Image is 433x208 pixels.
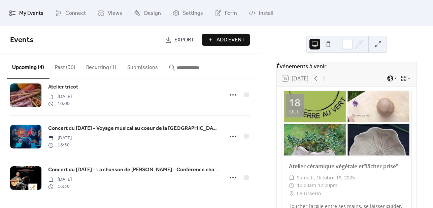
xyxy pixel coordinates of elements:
[7,54,49,79] button: Upcoming (4)
[65,8,86,19] span: Connect
[48,183,72,190] span: 16:30
[277,62,417,70] div: Événements à venir
[48,93,72,100] span: [DATE]
[19,8,43,19] span: My Events
[48,83,78,92] a: Atelier tricot
[282,162,411,170] div: Atelier céramique végétale et"lâcher prise"
[48,176,72,183] span: [DATE]
[259,8,273,19] span: Install
[289,181,294,189] div: ​
[93,3,127,24] a: Views
[297,189,321,198] span: Le Tisserin
[244,3,278,24] a: Install
[144,8,161,19] span: Design
[174,36,194,44] span: Export
[289,109,300,114] div: oct.
[289,174,294,182] div: ​
[48,166,219,174] a: Concert du [DATE] - La chanson de [PERSON_NAME] - Conférence chantée
[49,54,81,78] button: Past (30)
[183,8,203,19] span: Settings
[289,189,294,198] div: ​
[297,174,355,182] span: samedi, octobre 18, 2025
[48,100,72,107] span: 10:00
[225,8,237,19] span: Form
[48,83,78,91] span: Atelier tricot
[202,34,250,46] button: Add Event
[122,54,163,78] button: Submissions
[297,181,316,189] span: 10:00am
[48,142,72,149] span: 16:30
[316,181,318,189] span: -
[160,34,199,46] a: Export
[10,33,33,47] span: Events
[168,3,208,24] a: Settings
[108,8,122,19] span: Views
[48,124,219,133] a: Concert du [DATE] - Voyage musical au coeur de la [GEOGRAPHIC_DATA]
[318,181,337,189] span: 12:00pm
[289,98,300,108] div: 18
[81,54,122,78] button: Recurring (1)
[216,36,245,44] span: Add Event
[210,3,242,24] a: Form
[129,3,166,24] a: Design
[50,3,91,24] a: Connect
[4,3,48,24] a: My Events
[48,135,72,142] span: [DATE]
